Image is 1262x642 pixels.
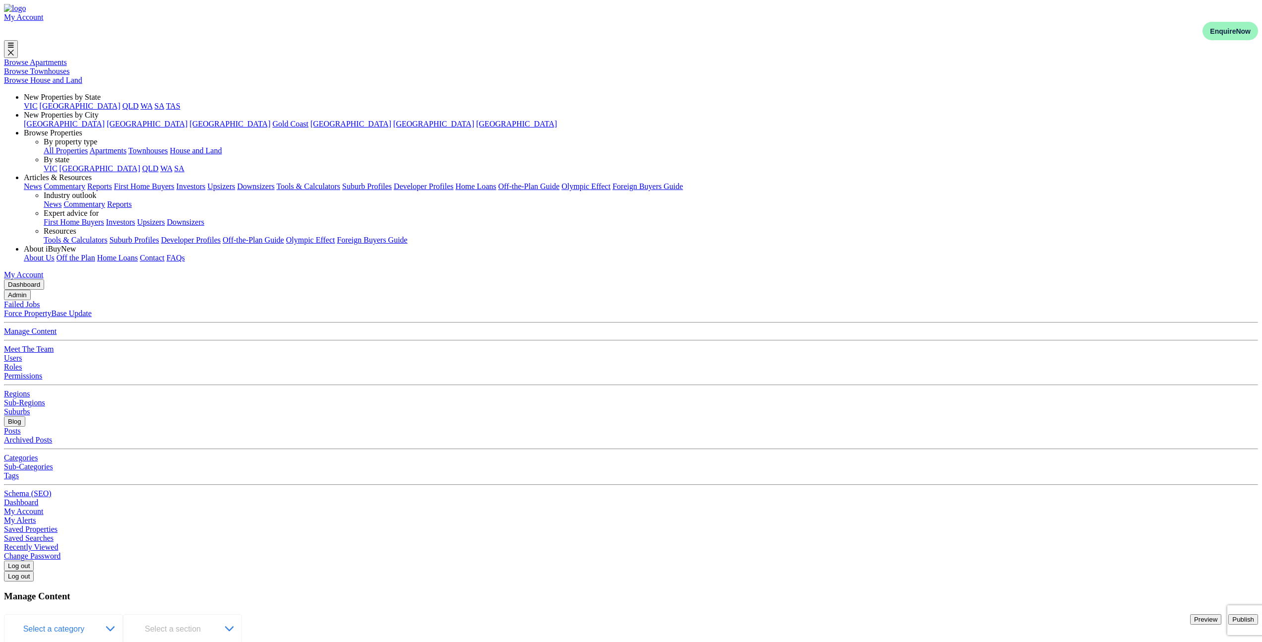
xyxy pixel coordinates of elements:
[4,67,69,75] a: Browse Townhouses
[1202,22,1258,40] button: EnquireNow
[128,146,168,155] a: Townhouses
[4,534,54,542] a: Saved Searches
[4,543,58,551] a: Recently Viewed
[4,13,44,21] a: account
[456,182,496,191] a: Home Loans
[476,120,557,128] a: [GEOGRAPHIC_DATA]
[44,236,108,244] a: Tools & Calculators
[394,182,453,191] a: Developer Profiles
[110,236,159,244] a: Suburb Profiles
[142,164,159,173] a: QLD
[561,182,610,191] a: Olympic Effect
[4,427,21,435] a: Posts
[612,182,683,191] a: Foreign Buyers Guide
[4,571,34,581] button: Log out
[24,245,76,253] a: About iBuyNew
[4,40,18,58] button: Toggle navigation
[498,182,560,191] a: Off-the-Plan Guide
[4,453,38,462] a: Categories
[393,120,474,128] a: [GEOGRAPHIC_DATA]
[4,416,25,427] button: Blog
[4,407,30,416] a: Suburbs
[4,389,30,398] a: Regions
[24,182,42,191] a: News
[154,102,164,110] a: SA
[24,93,101,101] a: New Properties by State
[44,137,97,146] a: By property type
[107,120,187,128] a: [GEOGRAPHIC_DATA]
[4,4,1258,13] a: navigations
[24,120,105,128] a: [GEOGRAPHIC_DATA]
[89,146,126,155] a: Apartments
[342,182,392,191] a: Suburb Profiles
[4,471,19,480] a: Tags
[4,525,58,533] a: Saved Properties
[4,552,60,560] a: Change Password
[4,489,52,498] a: Schema (SEO)
[4,300,40,309] a: Failed Jobs
[44,146,88,155] a: All Properties
[167,254,185,262] a: FAQs
[286,236,335,244] a: Olympic Effect
[44,218,104,226] a: First Home Buyers
[174,164,184,173] a: SA
[207,182,235,191] a: Upsizers
[23,625,90,633] span: Select a category
[167,218,204,226] a: Downsizers
[63,200,105,208] a: Commentary
[4,327,57,335] a: Manage Content
[4,398,45,407] a: Sub-Regions
[4,436,52,444] a: Archived Posts
[24,128,82,137] a: Browse Properties
[276,182,340,191] a: Tools & Calculators
[24,111,99,119] a: New Properties by City
[4,279,44,290] button: Dashboard
[4,76,82,84] a: Browse House and Land
[160,164,172,173] a: WA
[40,102,120,110] a: [GEOGRAPHIC_DATA]
[106,218,135,226] a: Investors
[44,227,76,235] a: Resources
[337,236,408,244] a: Foreign Buyers Guide
[4,4,26,13] img: logo
[4,507,44,515] a: My Account
[225,626,234,632] img: open
[1190,614,1221,625] button: Preview
[122,102,139,110] a: QLD
[44,164,58,173] a: VIC
[4,591,1258,602] h3: Manage Content
[114,182,175,191] a: First Home Buyers
[4,309,92,318] a: Force PropertyBase Update
[97,254,138,262] a: Home Loans
[4,345,54,353] a: Meet The Team
[44,200,61,208] a: News
[170,146,222,155] a: House and Land
[4,58,67,66] a: Browse Apartments
[106,626,115,632] img: open
[177,182,206,191] a: Investors
[44,209,99,217] a: Expert advice for
[166,102,180,110] a: TAS
[310,120,391,128] a: [GEOGRAPHIC_DATA]
[223,236,284,244] a: Off-the-Plan Guide
[272,120,308,128] a: Gold Coast
[189,120,270,128] a: [GEOGRAPHIC_DATA]
[24,173,92,182] a: Articles & Resources
[4,462,53,471] a: Sub-Categories
[4,561,34,571] button: Log out
[1236,27,1251,35] span: Now
[140,102,152,110] a: WA
[107,200,132,208] a: Reports
[44,155,69,164] a: By state
[137,218,165,226] a: Upsizers
[57,254,95,262] a: Off the Plan
[4,290,31,300] button: Admin
[87,182,112,191] a: Reports
[237,182,275,191] a: Downsizers
[4,354,22,362] a: Users
[145,625,206,633] span: Select a section
[44,182,85,191] a: Commentary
